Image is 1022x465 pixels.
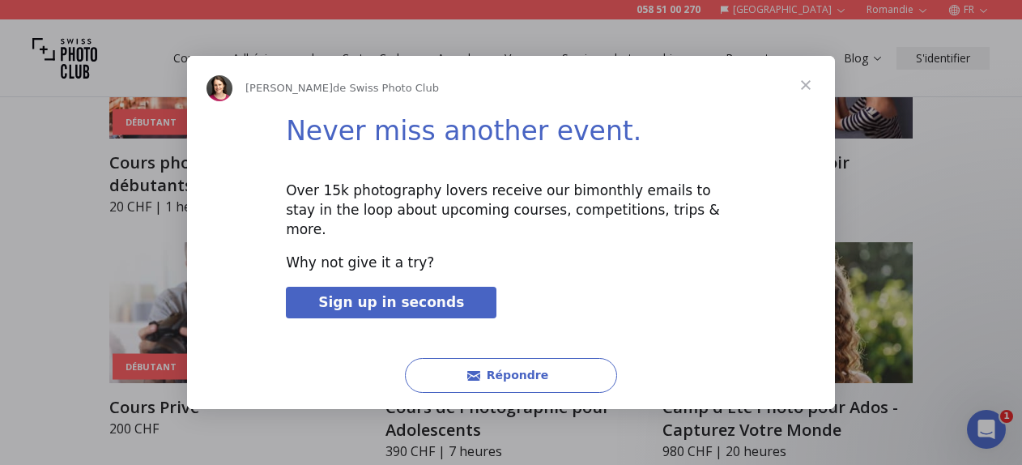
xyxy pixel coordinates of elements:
img: Profile image for Joan [207,75,232,101]
div: Over 15k photography lovers receive our bimonthly emails to stay in the loop about upcoming cours... [286,181,736,239]
div: Why not give it a try? [286,254,736,273]
span: Sign up in seconds [318,294,464,310]
button: Répondre [405,358,617,393]
a: Sign up in seconds [286,287,496,319]
span: Fermer [777,56,835,114]
span: de Swiss Photo Club [333,82,439,94]
h1: Never miss another event. [286,115,736,158]
span: [PERSON_NAME] [245,82,333,94]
